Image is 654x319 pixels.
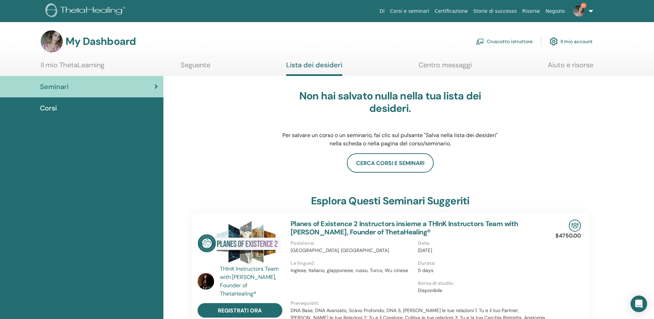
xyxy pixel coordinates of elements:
[631,296,647,312] div: Open Intercom Messenger
[520,5,543,18] a: Risorse
[573,6,584,17] img: default.jpg
[291,300,545,307] p: Prerequisiti :
[476,34,533,49] a: Cruscotto istruttore
[418,267,541,274] p: 5 days
[282,131,499,148] p: Per salvare un corso o un seminario, fai clic sul pulsante "Salva nella lista dei desideri" nella...
[555,232,581,240] p: $4750.00
[471,5,520,18] a: Storie di successo
[291,219,518,236] a: Planes of Existence 2 Instructors insieme a THInK Instructors Team with [PERSON_NAME], Founder of...
[40,81,69,92] span: Seminari
[418,287,541,294] p: Disponibile
[388,5,432,18] a: Corsi e seminari
[432,5,471,18] a: Certificazione
[311,195,470,207] h3: Esplora questi seminari suggeriti
[198,303,282,318] a: Registrati ora
[41,30,63,52] img: default.jpg
[569,220,581,232] img: In-Person Seminar
[550,34,593,49] a: Il mio account
[418,260,541,267] p: Durata :
[198,273,214,290] img: default.jpg
[476,38,484,45] img: chalkboard-teacher.svg
[550,36,558,47] img: cog.svg
[291,240,414,247] p: Posizione :
[418,247,541,254] p: [DATE]
[46,3,128,19] img: logo.png
[543,5,567,18] a: Negozio
[291,260,414,267] p: Le lingue) :
[418,240,541,247] p: Data :
[418,280,541,287] p: Borsa di studio :
[66,35,136,48] h3: My Dashboard
[291,247,414,254] p: [GEOGRAPHIC_DATA], [GEOGRAPHIC_DATA]
[286,61,342,76] a: Lista dei desideri
[377,5,388,18] a: Di
[581,3,586,8] span: 9+
[181,61,210,74] a: Seguente
[291,267,414,274] p: Inglese, Italiano, giapponese, russo, Turco, Wu cinese
[220,265,284,298] a: THInK Instructors Team with [PERSON_NAME], Founder of ThetaHealing®
[548,61,593,74] a: Aiuto e risorse
[419,61,472,74] a: Centro messaggi
[41,61,104,74] a: Il mio ThetaLearning
[347,153,434,173] a: Cerca corsi e seminari
[198,220,282,267] img: Planes of Existence 2 Instructors
[282,90,499,115] h3: Non hai salvato nulla nella tua lista dei desideri.
[40,103,57,113] span: Corsi
[218,307,262,314] span: Registrati ora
